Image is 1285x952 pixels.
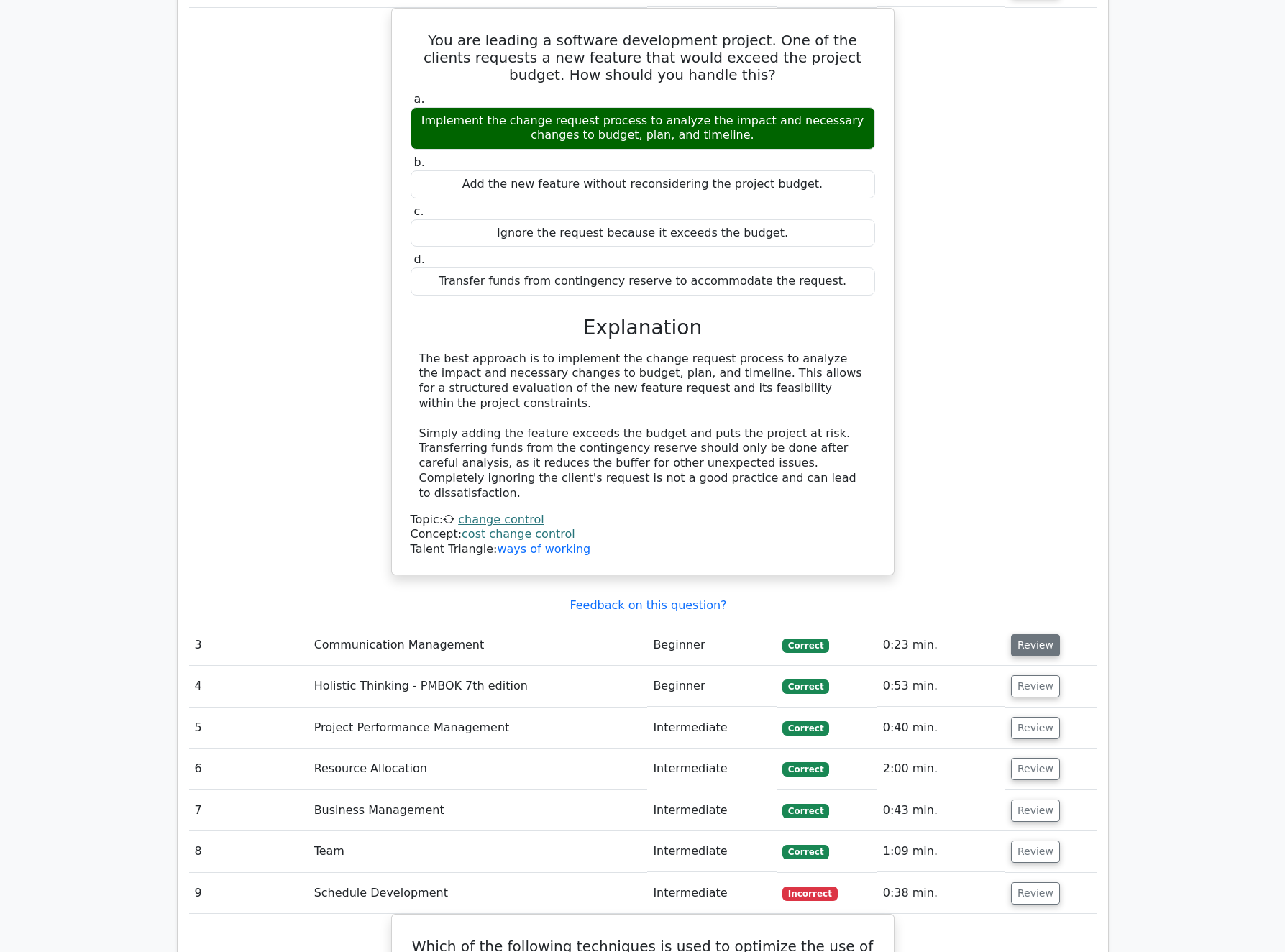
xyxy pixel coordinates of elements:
td: Schedule Development [308,873,648,914]
td: Intermediate [647,873,777,914]
td: Resource Allocation [308,749,648,789]
button: Review [1011,841,1060,863]
button: Review [1011,634,1060,656]
span: Correct [782,639,829,653]
span: Correct [782,804,829,818]
span: Correct [782,845,829,859]
td: Intermediate [647,790,777,831]
div: Implement the change request process to analyze the impact and necessary changes to budget, plan,... [411,107,875,150]
td: Intermediate [647,831,777,872]
span: Incorrect [782,887,838,901]
a: change control [458,513,544,526]
td: 0:40 min. [877,708,1005,749]
span: Correct [782,679,829,694]
h3: Explanation [419,316,866,340]
td: Team [308,831,648,872]
td: 6 [189,749,308,789]
a: Feedback on this question? [570,598,726,612]
button: Review [1011,800,1060,822]
td: 5 [189,708,308,749]
td: 0:53 min. [877,666,1005,707]
td: 0:38 min. [877,873,1005,914]
td: 7 [189,790,308,831]
a: cost change control [462,527,575,541]
button: Review [1011,758,1060,780]
span: a. [414,92,425,106]
a: ways of working [497,542,590,556]
div: Transfer funds from contingency reserve to accommodate the request. [411,267,875,296]
td: Beginner [647,625,777,666]
h5: You are leading a software development project. One of the clients requests a new feature that wo... [409,32,877,83]
td: 4 [189,666,308,707]
div: Add the new feature without reconsidering the project budget. [411,170,875,198]
td: Beginner [647,666,777,707]
td: 3 [189,625,308,666]
td: 9 [189,873,308,914]
div: Ignore the request because it exceeds the budget. [411,219,875,247]
span: c. [414,204,424,218]
td: 0:23 min. [877,625,1005,666]
td: Communication Management [308,625,648,666]
button: Review [1011,717,1060,739]
td: Intermediate [647,749,777,789]
td: 0:43 min. [877,790,1005,831]
td: Holistic Thinking - PMBOK 7th edition [308,666,648,707]
span: Correct [782,721,829,736]
td: 1:09 min. [877,831,1005,872]
button: Review [1011,675,1060,697]
div: Concept: [411,527,875,542]
td: Business Management [308,790,648,831]
button: Review [1011,882,1060,905]
span: b. [414,155,425,169]
div: Talent Triangle: [411,513,875,557]
td: 8 [189,831,308,872]
span: d. [414,252,425,266]
div: The best approach is to implement the change request process to analyze the impact and necessary ... [419,352,866,501]
td: Intermediate [647,708,777,749]
span: Correct [782,762,829,777]
td: 2:00 min. [877,749,1005,789]
td: Project Performance Management [308,708,648,749]
div: Topic: [411,513,875,528]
